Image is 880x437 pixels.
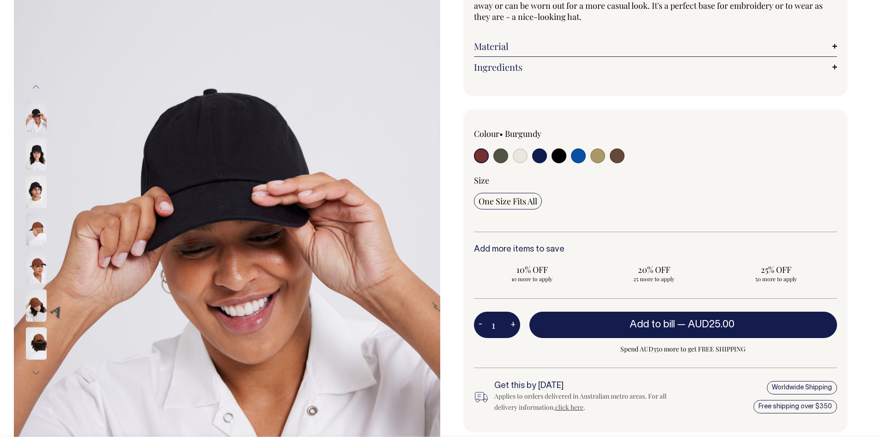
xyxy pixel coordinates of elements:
img: chocolate [26,252,47,284]
div: Size [474,175,838,186]
a: Ingredients [474,62,838,73]
a: Material [474,41,838,52]
input: 10% OFF 10 more to apply [474,261,590,285]
span: 25 more to apply [601,275,708,283]
img: black [26,138,47,170]
span: 50 more to apply [722,275,830,283]
input: One Size Fits All [474,193,542,209]
h6: Add more items to save [474,245,838,254]
button: + [506,316,520,334]
span: 10 more to apply [479,275,586,283]
input: 20% OFF 25 more to apply [596,261,712,285]
img: chocolate [26,327,47,360]
div: Applies to orders delivered in Australian metro areas. For all delivery information, . [494,391,673,413]
button: Previous [29,76,43,97]
button: Add to bill —AUD25.00 [529,312,838,338]
span: AUD25.00 [688,320,734,329]
span: — [677,320,737,329]
a: click here [555,403,583,412]
span: 10% OFF [479,264,586,275]
img: chocolate [26,289,47,322]
span: Spend AUD350 more to get FREE SHIPPING [529,344,838,355]
img: black [26,100,47,132]
input: 25% OFF 50 more to apply [718,261,834,285]
img: chocolate [26,214,47,246]
span: Add to bill [630,320,675,329]
h6: Get this by [DATE] [494,382,673,391]
button: - [474,316,487,334]
button: Next [29,363,43,383]
div: Colour [474,128,619,139]
img: black [26,176,47,208]
span: One Size Fits All [479,196,537,207]
span: 20% OFF [601,264,708,275]
label: Burgundy [505,128,541,139]
span: • [499,128,503,139]
span: 25% OFF [722,264,830,275]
